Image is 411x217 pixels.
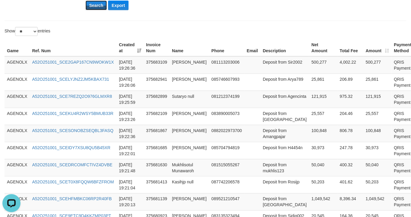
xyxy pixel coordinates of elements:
[338,56,363,74] td: 4,002.22
[363,74,392,91] td: 25,861
[5,108,30,125] td: AGENOLX
[117,159,144,176] td: [DATE] 19:21:48
[5,159,30,176] td: AGENOLX
[15,27,38,36] select: Showentries
[170,56,209,74] td: [PERSON_NAME]
[209,56,244,74] td: 081113203006
[144,193,170,210] td: 375681139
[5,142,30,159] td: AGENOLX
[117,39,144,56] th: Created at: activate to sort column ascending
[363,39,392,56] th: Amount: activate to sort column ascending
[309,142,338,159] td: 30,973
[260,125,309,142] td: Deposit from Amangpajar
[209,91,244,108] td: 081212374199
[117,142,144,159] td: [DATE] 19:22:01
[117,193,144,210] td: [DATE] 19:20:13
[5,125,30,142] td: AGENOLX
[117,125,144,142] td: [DATE] 19:22:36
[363,142,392,159] td: 30,973
[338,108,363,125] td: 204.46
[363,193,392,210] td: 1,049,542
[5,27,50,36] label: Show entries
[363,56,392,74] td: 500,277
[363,176,392,193] td: 50,203
[338,142,363,159] td: 247.78
[260,142,309,159] td: Deposit from H4454n
[108,1,129,10] button: Export
[209,39,244,56] th: Phone
[117,74,144,91] td: [DATE] 19:26:06
[170,176,209,193] td: Kasihjp null
[338,159,363,176] td: 400.32
[209,108,244,125] td: 083890005073
[209,193,244,210] td: 089521210547
[170,142,209,159] td: [PERSON_NAME]
[260,159,309,176] td: Deposit from mukhlis123
[363,91,392,108] td: 121,915
[144,142,170,159] td: 375681685
[309,39,338,56] th: Net Amount
[117,108,144,125] td: [DATE] 19:23:26
[309,91,338,108] td: 121,915
[144,74,170,91] td: 375682941
[260,56,309,74] td: Deposit from Sir2002
[363,108,392,125] td: 25,557
[117,176,144,193] td: [DATE] 19:21:04
[170,39,209,56] th: Name
[244,39,260,56] th: Email
[338,39,363,56] th: Total Fee
[209,176,244,193] td: 087742206578
[338,193,363,210] td: 8,396.34
[117,91,144,108] td: [DATE] 19:25:59
[32,128,114,133] a: A52O251001_SCESONOBZSEQBL3FASQ
[32,94,112,99] a: A52O251001_SCE7REZQ2O976GLMXR8
[363,159,392,176] td: 50,040
[32,162,113,167] a: A52O251001_SCEDRCOMFCTIVZ4DVBE
[338,91,363,108] td: 975.32
[32,60,114,65] a: A52O251001_SCE2GAP167CN9WOKW1X
[170,74,209,91] td: [PERSON_NAME]
[309,56,338,74] td: 500,277
[170,91,209,108] td: Sutaryo null
[260,193,309,210] td: Deposit from [GEOGRAPHIC_DATA]
[32,111,114,116] a: A52O251001_SCEKU4R2WSY5BMUB33R
[260,176,309,193] td: Deposit from Rosijp
[309,176,338,193] td: 50,203
[309,125,338,142] td: 100,848
[260,91,309,108] td: Deposit from Agencinta
[209,142,244,159] td: 085704794819
[170,193,209,210] td: [PERSON_NAME]
[144,125,170,142] td: 375681867
[2,2,20,20] button: Open LiveChat chat widget
[144,159,170,176] td: 375681630
[5,39,30,56] th: Game
[144,108,170,125] td: 375682109
[338,74,363,91] td: 206.89
[309,74,338,91] td: 25,861
[309,193,338,210] td: 1,049,542
[5,74,30,91] td: AGENOLX
[144,91,170,108] td: 375682899
[170,108,209,125] td: [PERSON_NAME]
[209,159,244,176] td: 081515055267
[338,176,363,193] td: 401.62
[5,176,30,193] td: AGENOLX
[32,77,109,82] a: A52O251001_SCELYJNZ2JM5KBAX731
[209,125,244,142] td: 0882022973700
[32,145,111,150] a: A52O251001_SCEIDY7XSU8QU5B45XR
[260,39,309,56] th: Description
[170,159,209,176] td: Mukhlisotul Munawaroh
[209,74,244,91] td: 085746607993
[260,108,309,125] td: Deposit from [GEOGRAPHIC_DATA]
[117,56,144,74] td: [DATE] 19:26:36
[260,74,309,91] td: Deposit from Arya789
[309,108,338,125] td: 25,557
[338,125,363,142] td: 806.78
[32,179,114,184] a: A52O251001_SCET0X8FQQW6BFZFROM
[144,39,170,56] th: Invoice Num
[30,39,117,56] th: Ref. Num
[144,176,170,193] td: 375681413
[144,56,170,74] td: 375683109
[170,125,209,142] td: [PERSON_NAME]
[5,91,30,108] td: AGENOLX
